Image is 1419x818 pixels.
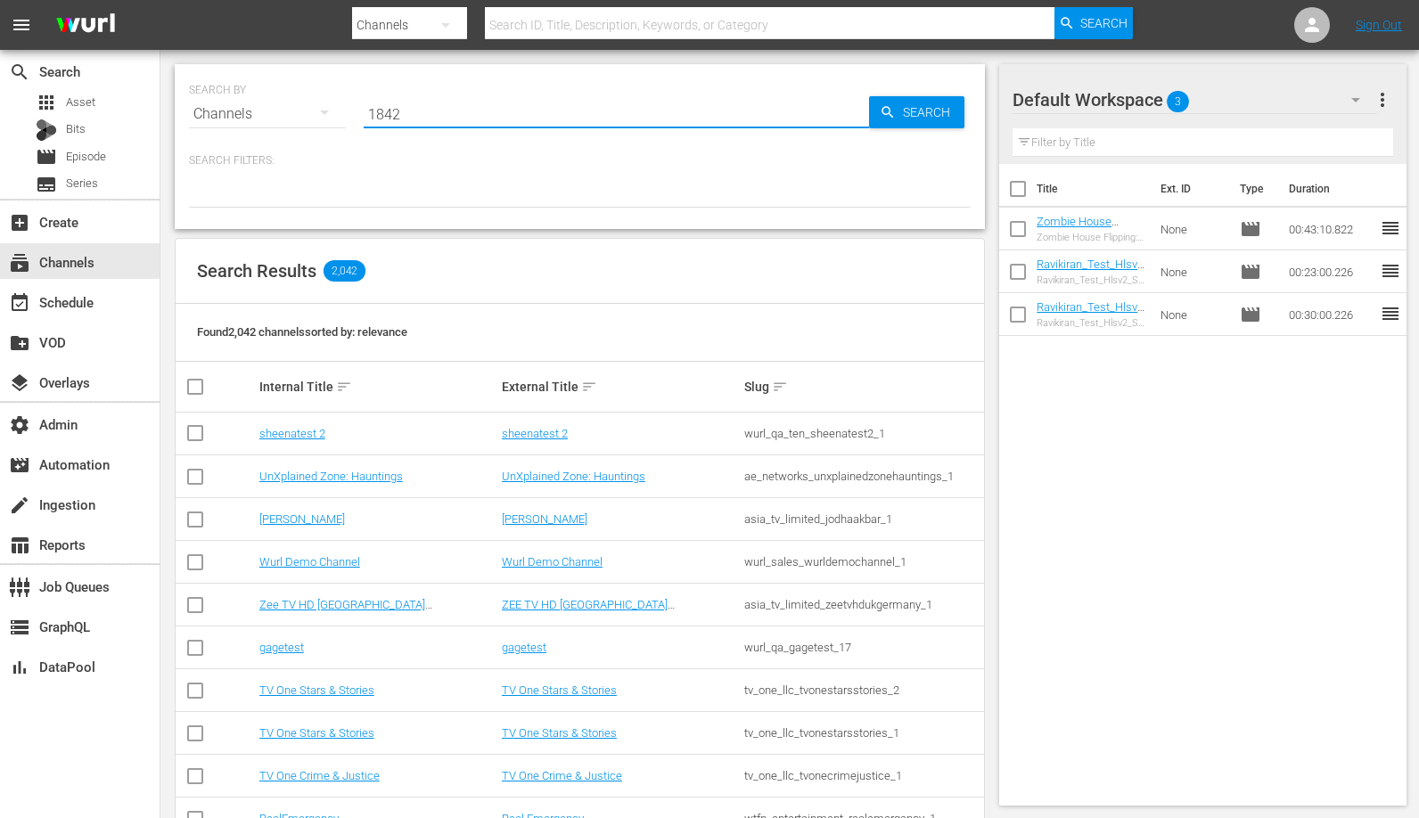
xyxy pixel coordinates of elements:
div: wurl_sales_wurldemochannel_1 [744,555,981,569]
span: Episode [1240,304,1261,325]
a: TV One Stars & Stories [502,726,617,740]
span: Reports [9,535,30,556]
span: more_vert [1372,89,1393,110]
a: UnXplained Zone: Hauntings [259,470,403,483]
div: External Title [502,376,739,397]
span: Admin [9,414,30,436]
span: Search Results [197,260,316,282]
p: Search Filters: [189,153,971,168]
span: Bits [66,120,86,138]
span: menu [11,14,32,36]
a: TV One Crime & Justice [259,769,380,782]
a: Wurl Demo Channel [502,555,603,569]
a: TV One Stars & Stories [502,683,617,697]
td: 00:30:00.226 [1282,293,1380,336]
span: Search [896,96,964,128]
span: Episode [1240,261,1261,282]
button: Search [869,96,964,128]
span: Overlays [9,372,30,394]
span: Episode [1240,218,1261,240]
span: Search [1080,7,1128,39]
td: None [1153,250,1233,293]
a: Wurl Demo Channel [259,555,360,569]
span: reorder [1380,303,1401,324]
span: sort [772,379,788,395]
div: wurl_qa_gagetest_17 [744,641,981,654]
img: ans4CAIJ8jUAAAAAAAAAAAAAAAAAAAAAAAAgQb4GAAAAAAAAAAAAAAAAAAAAAAAAJMjXAAAAAAAAAAAAAAAAAAAAAAAAgAT5G... [43,4,128,46]
span: reorder [1380,217,1401,239]
td: 00:43:10.822 [1282,208,1380,250]
a: UnXplained Zone: Hauntings [502,470,645,483]
a: [PERSON_NAME] [502,512,587,526]
span: 2,042 [324,260,365,282]
span: 3 [1167,83,1189,120]
a: TV One Crime & Justice [502,769,622,782]
div: tv_one_llc_tvonestarsstories_1 [744,726,981,740]
a: ZEE TV HD [GEOGRAPHIC_DATA] ([GEOGRAPHIC_DATA]) [502,598,675,625]
div: asia_tv_limited_zeetvhdukgermany_1 [744,598,981,611]
span: Series [66,175,98,192]
a: Zombie House Flipping: Ranger Danger [1037,215,1119,255]
td: None [1153,293,1233,336]
th: Duration [1278,164,1385,214]
a: TV One Stars & Stories [259,726,374,740]
a: TV One Stars & Stories [259,683,374,697]
span: Create [9,212,30,233]
button: more_vert [1372,78,1393,121]
th: Title [1037,164,1150,214]
div: asia_tv_limited_jodhaakbar_1 [744,512,981,526]
span: sort [336,379,352,395]
div: Ravikiran_Test_Hlsv2_Seg [1037,274,1146,286]
span: DataPool [9,657,30,678]
span: sort [581,379,597,395]
td: None [1153,208,1233,250]
span: Found 2,042 channels sorted by: relevance [197,325,407,339]
span: Asset [66,94,95,111]
a: Zee TV HD [GEOGRAPHIC_DATA] ([GEOGRAPHIC_DATA]) [259,598,432,625]
button: Search [1054,7,1133,39]
div: Default Workspace [1013,75,1377,125]
span: GraphQL [9,617,30,638]
span: Asset [36,92,57,113]
span: Channels [9,252,30,274]
a: Ravikiran_Test_Hlsv2_Seg [1037,258,1144,284]
div: Slug [744,376,981,397]
a: Ravikiran_Test_Hlsv2_Seg_30mins_Duration [1037,300,1144,340]
th: Ext. ID [1150,164,1229,214]
a: gagetest [502,641,546,654]
div: Internal Title [259,376,496,397]
div: Bits [36,119,57,141]
span: Episode [66,148,106,166]
div: Ravikiran_Test_Hlsv2_Seg_30mins_Duration [1037,317,1146,329]
span: Search [9,61,30,83]
span: Job Queues [9,577,30,598]
span: reorder [1380,260,1401,282]
div: Zombie House Flipping: Ranger Danger [1037,232,1146,243]
th: Type [1229,164,1278,214]
span: VOD [9,332,30,354]
a: sheenatest 2 [502,427,568,440]
div: tv_one_llc_tvonecrimejustice_1 [744,769,981,782]
div: wurl_qa_ten_sheenatest2_1 [744,427,981,440]
div: tv_one_llc_tvonestarsstories_2 [744,683,981,697]
div: ae_networks_unxplainedzonehauntings_1 [744,470,981,483]
span: Schedule [9,292,30,314]
a: gagetest [259,641,304,654]
a: sheenatest 2 [259,427,325,440]
span: Episode [36,146,57,168]
span: Ingestion [9,495,30,516]
div: Channels [189,89,346,139]
a: Sign Out [1356,18,1402,32]
span: Series [36,174,57,195]
a: [PERSON_NAME] [259,512,345,526]
span: Automation [9,454,30,476]
td: 00:23:00.226 [1282,250,1380,293]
